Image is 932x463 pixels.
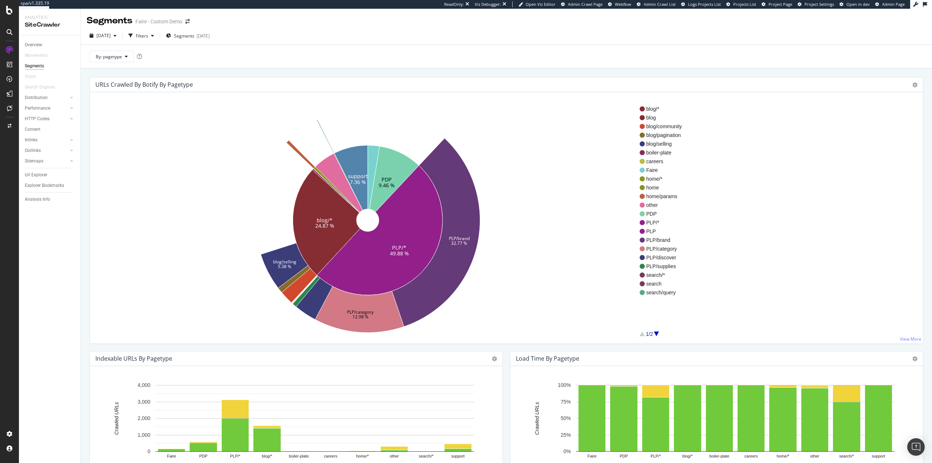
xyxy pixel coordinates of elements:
[733,1,756,7] span: Projects List
[534,402,540,435] text: Crawled URLs
[382,176,392,183] text: PDP
[451,240,467,246] text: 32.77 %
[646,105,682,113] span: blog/*
[25,126,75,133] a: Content
[25,147,68,154] a: Outlinks
[646,330,653,338] div: 1/2
[846,1,870,7] span: Open in dev
[646,289,682,296] span: search/query
[646,271,682,279] span: search/*
[324,454,337,459] text: careers
[564,449,571,455] text: 0%
[646,210,682,217] span: PDP
[262,454,272,459] text: blog/*
[492,356,497,361] i: Options
[138,399,150,405] text: 3,000
[25,62,75,70] a: Segments
[900,336,921,342] a: View More
[762,1,792,7] a: Project Page
[138,382,150,388] text: 4,000
[615,1,631,7] span: Webflow
[558,382,571,388] text: 100%
[348,173,368,180] text: support
[912,356,917,361] i: Options
[25,147,41,154] div: Outlinks
[872,454,885,459] text: support
[163,30,213,42] button: Segments[DATE]
[25,136,37,144] div: Inlinks
[451,454,465,459] text: support
[25,94,48,102] div: Distribution
[25,157,68,165] a: Sitemaps
[726,1,756,7] a: Projects List
[646,263,682,270] span: PLP/supplies
[87,30,119,42] button: [DATE]
[25,105,68,112] a: Performance
[347,309,374,315] text: PLP/category
[289,454,309,459] text: boiler-plate
[25,182,75,189] a: Explorer Bookmarks
[25,171,75,179] a: Url Explorer
[419,454,434,459] text: search/*
[561,1,603,7] a: Admin Crawl Page
[96,32,111,39] span: 2025 Aug. 4th
[646,123,682,130] span: blog/community
[147,449,150,455] text: 0
[646,236,682,244] span: PLP/brand
[561,399,571,405] text: 75%
[646,149,682,156] span: boiler-plate
[681,1,721,7] a: Logs Projects List
[136,33,148,39] div: Filters
[174,33,194,39] span: Segments
[912,82,917,87] i: Options
[25,83,55,91] div: Search Engines
[25,105,50,112] div: Performance
[352,314,368,320] text: 12.98 %
[710,454,729,459] text: boiler-plate
[798,1,834,7] a: Project Settings
[95,80,193,90] h4: URLs Crawled By Botify By pagetype
[25,126,40,133] div: Content
[646,254,682,261] span: PLP/discover
[518,1,556,7] a: Open Viz Editor
[682,454,693,459] text: blog/*
[646,184,682,191] span: home
[87,15,133,27] div: Segments
[25,15,75,21] div: Analytics
[588,454,597,459] text: Faire
[135,18,182,25] div: Faire - Custom Demo
[25,115,68,123] a: HTTP Codes
[769,1,792,7] span: Project Page
[644,1,676,7] span: Admin Crawl List
[390,250,409,257] text: 49.88 %
[608,1,631,7] a: Webflow
[646,166,682,174] span: Faire
[25,115,50,123] div: HTTP Codes
[90,51,134,62] button: By: pagetype
[197,33,210,39] div: [DATE]
[379,182,395,189] text: 9.46 %
[25,157,43,165] div: Sitemaps
[646,228,682,235] span: PLP
[278,263,291,270] text: 5.38 %
[637,1,676,7] a: Admin Crawl List
[25,94,68,102] a: Distribution
[875,1,905,7] a: Admin Page
[25,83,62,91] a: Search Engines
[350,178,366,185] text: 7.36 %
[646,158,682,165] span: careers
[25,196,75,203] a: Analysis Info
[444,1,464,7] div: ReadOnly:
[840,1,870,7] a: Open in dev
[315,222,334,229] text: 24.87 %
[138,432,150,438] text: 1,000
[651,454,661,459] text: PLP/*
[526,1,556,7] span: Open Viz Editor
[568,1,603,7] span: Admin Crawl Page
[646,114,682,121] span: blog
[230,454,241,459] text: PLP/*
[516,354,579,364] h4: Load Time by pagetype
[745,454,758,459] text: careers
[25,41,75,49] a: Overview
[646,219,682,226] span: PLP/*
